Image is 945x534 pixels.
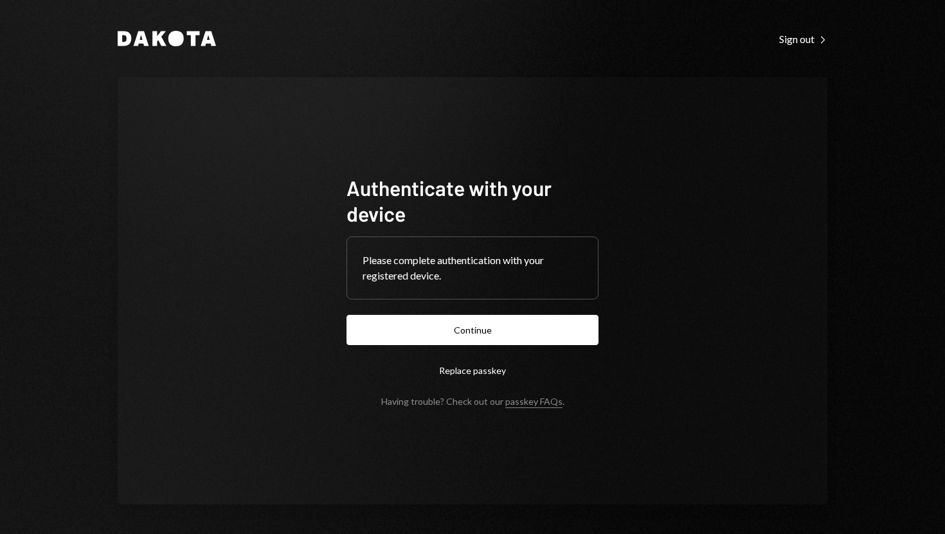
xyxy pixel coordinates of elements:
[779,31,827,46] a: Sign out
[381,396,564,407] div: Having trouble? Check out our .
[346,175,598,226] h1: Authenticate with your device
[363,253,582,283] div: Please complete authentication with your registered device.
[346,315,598,345] button: Continue
[779,33,827,46] div: Sign out
[505,396,562,408] a: passkey FAQs
[346,355,598,386] button: Replace passkey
